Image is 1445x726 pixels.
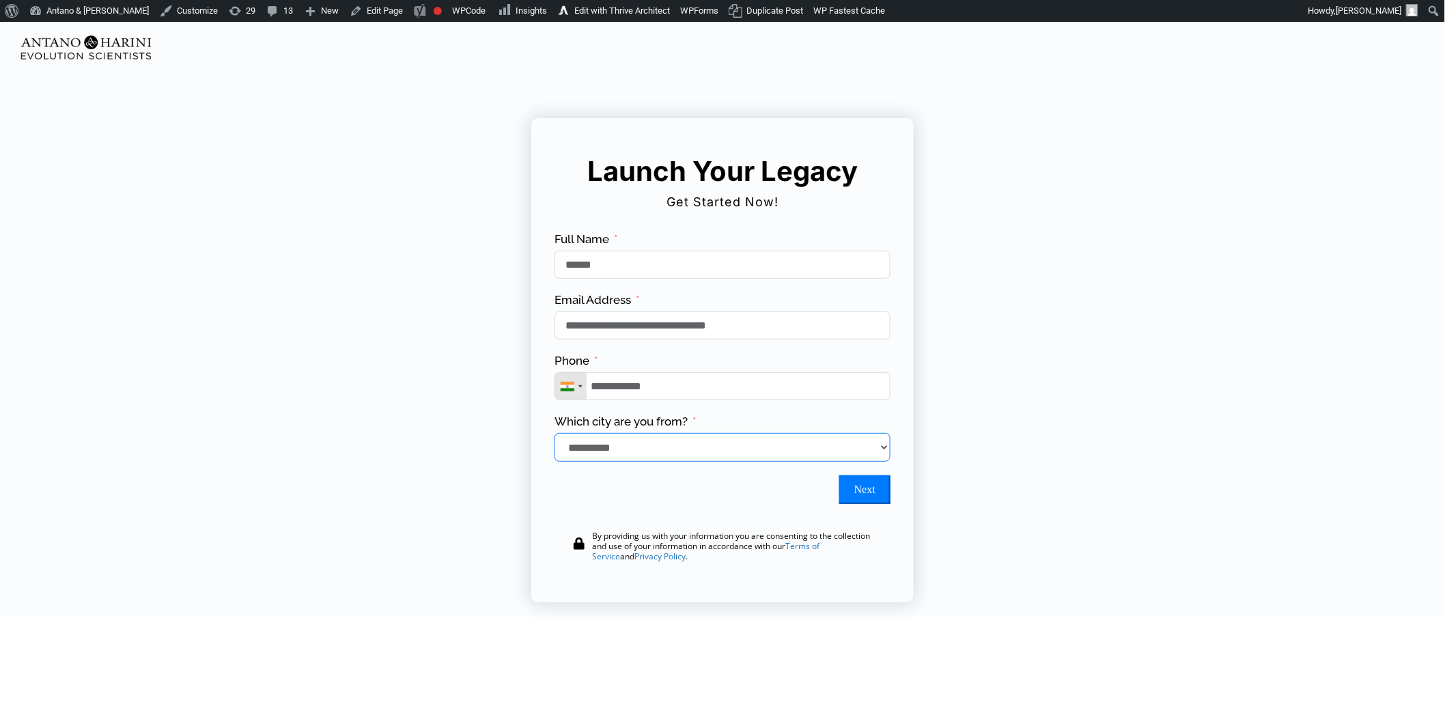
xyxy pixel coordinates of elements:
select: Which city are you from? [555,433,890,462]
a: Terms of Service [592,540,819,562]
label: Which city are you from? [555,414,697,430]
input: Phone [555,372,890,400]
a: Privacy Policy [634,550,686,562]
div: Telephone country code [555,373,587,400]
span: Insights [516,5,547,16]
label: Full Name [555,232,618,247]
h5: Launch Your Legacy [580,154,865,189]
img: Evolution-Scientist (2) [14,28,158,67]
h2: Get Started Now! [552,190,893,214]
label: Email Address [555,292,640,308]
div: By providing us with your information you are consenting to the collection and use of your inform... [592,531,879,561]
div: Focus keyphrase not set [434,7,442,15]
input: Email Address [555,311,890,339]
span: [PERSON_NAME] [1336,5,1402,16]
label: Phone [555,353,598,369]
button: Next [839,475,890,504]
